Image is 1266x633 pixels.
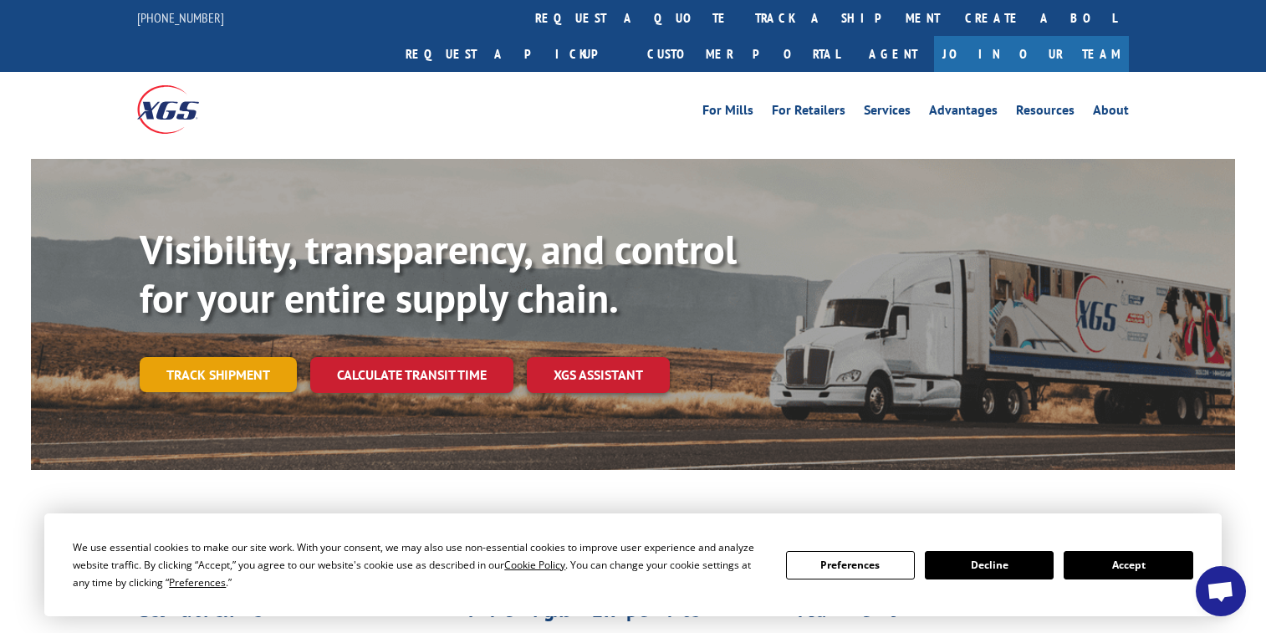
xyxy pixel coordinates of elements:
[702,104,753,122] a: For Mills
[786,551,915,579] button: Preferences
[1093,104,1129,122] a: About
[393,36,635,72] a: Request a pickup
[527,357,670,393] a: XGS ASSISTANT
[140,223,737,324] b: Visibility, transparency, and control for your entire supply chain.
[1016,104,1075,122] a: Resources
[310,357,513,393] a: Calculate transit time
[772,104,845,122] a: For Retailers
[73,539,765,591] div: We use essential cookies to make our site work. With your consent, we may also use non-essential ...
[137,9,224,26] a: [PHONE_NUMBER]
[864,104,911,122] a: Services
[1196,566,1246,616] a: Open chat
[925,551,1054,579] button: Decline
[934,36,1129,72] a: Join Our Team
[852,36,934,72] a: Agent
[929,104,998,122] a: Advantages
[169,575,226,590] span: Preferences
[44,513,1222,616] div: Cookie Consent Prompt
[635,36,852,72] a: Customer Portal
[504,558,565,572] span: Cookie Policy
[1064,551,1192,579] button: Accept
[140,357,297,392] a: Track shipment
